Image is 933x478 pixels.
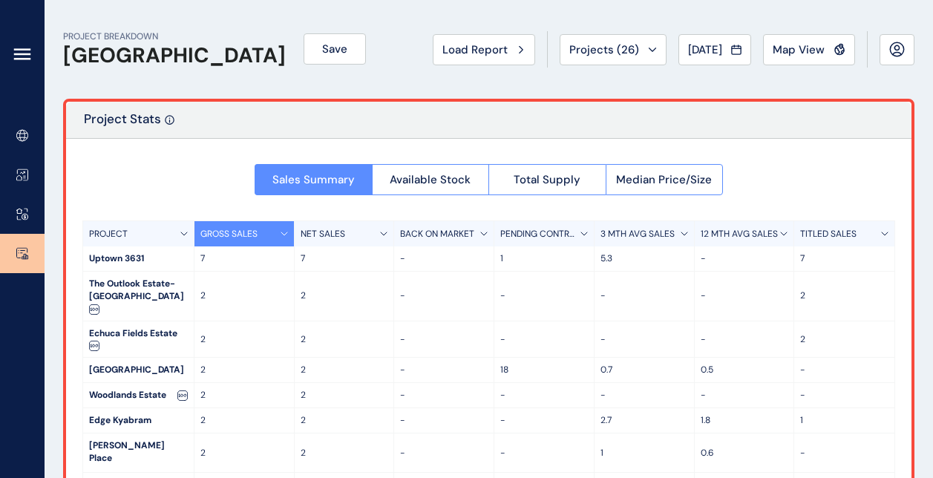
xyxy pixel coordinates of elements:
p: 18 [500,364,588,376]
p: 2 [200,333,288,346]
p: 0.5 [701,364,788,376]
p: GROSS SALES [200,228,258,240]
div: Uptown 3631 [83,246,194,271]
p: 2 [301,289,388,302]
p: 1 [500,252,588,265]
button: Available Stock [372,164,489,195]
button: Sales Summary [255,164,372,195]
button: Load Report [433,34,535,65]
p: 2 [301,414,388,427]
p: 3 MTH AVG SALES [600,228,675,240]
p: 1 [800,414,888,427]
p: 0.7 [600,364,688,376]
p: - [800,364,888,376]
p: 2 [200,414,288,427]
p: 7 [800,252,888,265]
p: Project Stats [84,111,161,138]
p: NET SALES [301,228,345,240]
p: - [400,333,488,346]
p: 2 [200,447,288,459]
span: Median Price/Size [616,172,712,187]
button: Map View [763,34,855,65]
p: 2 [800,289,888,302]
p: 1 [600,447,688,459]
button: Median Price/Size [606,164,724,195]
p: 7 [301,252,388,265]
p: PENDING CONTRACTS [500,228,580,240]
p: 2 [301,364,388,376]
div: [PERSON_NAME] Place [83,433,194,472]
p: - [400,389,488,402]
p: 2 [301,333,388,346]
p: - [701,333,788,346]
p: 5.3 [600,252,688,265]
p: PROJECT BREAKDOWN [63,30,286,43]
p: - [500,447,588,459]
p: 2 [301,447,388,459]
p: - [701,389,788,402]
span: Load Report [442,42,508,57]
p: - [600,289,688,302]
p: 0.6 [701,447,788,459]
p: 2 [200,289,288,302]
span: Sales Summary [272,172,355,187]
p: - [800,447,888,459]
p: 2 [800,333,888,346]
button: Total Supply [488,164,606,195]
div: Woodlands Estate [83,383,194,407]
span: Available Stock [390,172,471,187]
div: Echuca Fields Estate [83,321,194,358]
p: - [600,389,688,402]
button: Save [304,33,366,65]
p: - [500,333,588,346]
p: 2 [301,389,388,402]
p: - [500,289,588,302]
span: Save [322,42,347,56]
p: - [400,289,488,302]
p: - [500,414,588,427]
p: 2 [200,389,288,402]
p: 2.7 [600,414,688,427]
h1: [GEOGRAPHIC_DATA] [63,43,286,68]
p: - [500,389,588,402]
p: - [600,333,688,346]
span: Projects ( 26 ) [569,42,639,57]
span: Total Supply [514,172,580,187]
p: - [400,364,488,376]
button: Projects (26) [560,34,667,65]
p: PROJECT [89,228,128,240]
p: 2 [200,364,288,376]
p: - [701,289,788,302]
p: - [400,252,488,265]
div: Edge Kyabram [83,408,194,433]
span: [DATE] [688,42,722,57]
p: - [400,447,488,459]
p: - [701,252,788,265]
span: Map View [773,42,825,57]
div: The Outlook Estate- [GEOGRAPHIC_DATA] [83,272,194,321]
p: - [800,389,888,402]
div: [GEOGRAPHIC_DATA] [83,358,194,382]
p: - [400,414,488,427]
p: 1.8 [701,414,788,427]
p: 12 MTH AVG SALES [701,228,778,240]
p: BACK ON MARKET [400,228,474,240]
p: 7 [200,252,288,265]
p: TITLED SALES [800,228,857,240]
button: [DATE] [678,34,751,65]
